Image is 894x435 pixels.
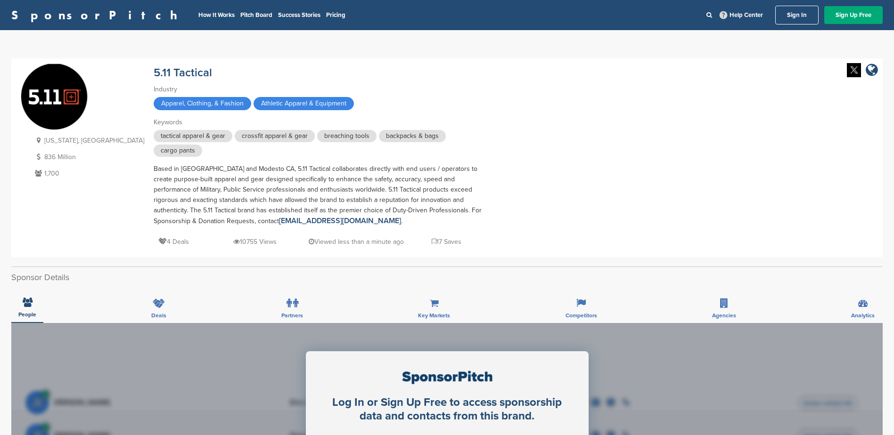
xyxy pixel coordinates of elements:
[326,11,345,19] a: Pricing
[775,6,819,24] a: Sign In
[33,151,144,163] p: 836 Million
[154,130,232,142] span: tactical apparel & gear
[254,97,354,110] span: Athletic Apparel & Equipment
[154,117,484,128] div: Keywords
[317,130,377,142] span: breaching tools
[432,236,461,248] p: 17 Saves
[281,313,303,318] span: Partners
[279,216,401,226] a: [EMAIL_ADDRESS][DOMAIN_NAME]
[712,313,736,318] span: Agencies
[278,11,320,19] a: Success Stories
[233,236,277,248] p: 10755 Views
[851,313,875,318] span: Analytics
[33,135,144,146] p: [US_STATE], [GEOGRAPHIC_DATA]
[235,130,315,142] span: crossfit apparel & gear
[11,9,183,21] a: SponsorPitch
[18,312,36,317] span: People
[824,6,883,24] a: Sign Up Free
[158,236,189,248] p: 4 Deals
[847,63,861,77] img: Twitter white
[322,396,572,423] div: Log In or Sign Up Free to access sponsorship data and contacts from this brand.
[418,313,450,318] span: Key Markets
[21,64,87,130] img: Sponsorpitch & 5.11 Tactical
[154,164,484,226] div: Based in [GEOGRAPHIC_DATA] and Modesto CA, 5.11 Tactical collaborates directly with end users / o...
[151,313,166,318] span: Deals
[154,66,212,80] a: 5.11 Tactical
[309,236,404,248] p: Viewed less than a minute ago
[154,84,484,95] div: Industry
[379,130,446,142] span: backpacks & bags
[11,271,883,284] h2: Sponsor Details
[198,11,235,19] a: How It Works
[566,313,597,318] span: Competitors
[718,9,765,21] a: Help Center
[154,97,251,110] span: Apparel, Clothing, & Fashion
[866,63,878,79] a: company link
[33,168,144,179] p: 1,700
[154,145,202,157] span: cargo pants
[240,11,272,19] a: Pitch Board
